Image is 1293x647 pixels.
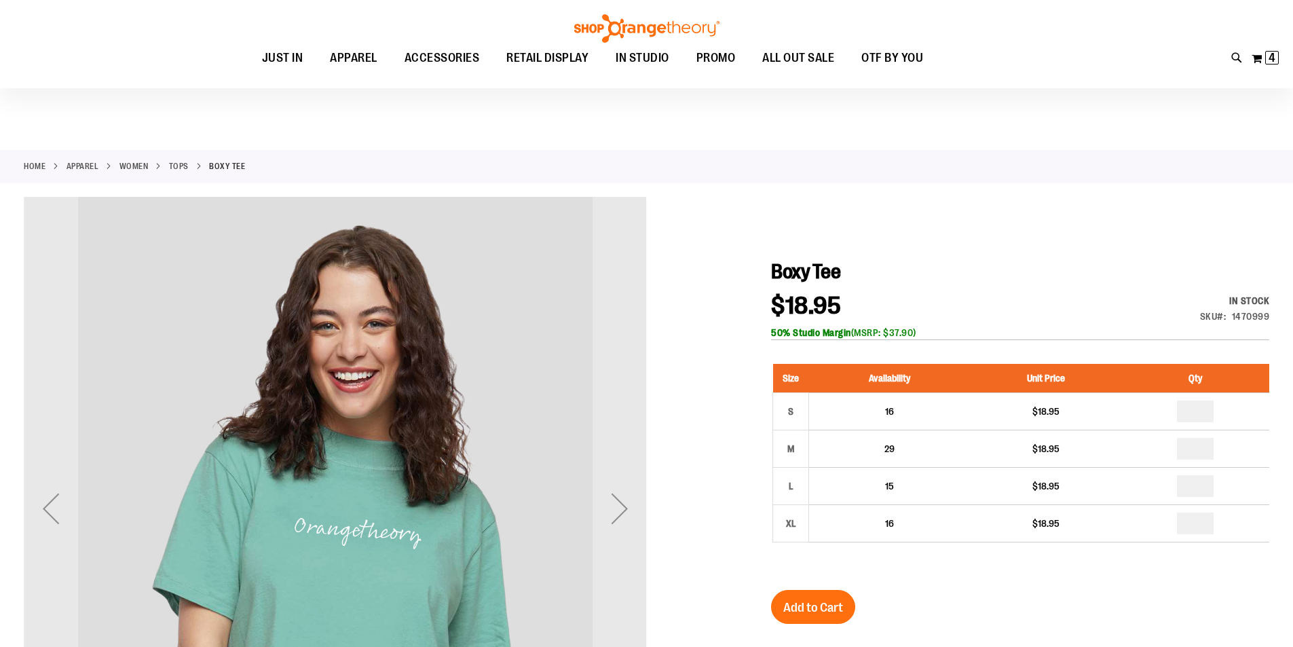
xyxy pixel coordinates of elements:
[781,513,801,534] div: XL
[1269,51,1275,64] span: 4
[67,160,99,172] a: APPAREL
[970,364,1121,393] th: Unit Price
[771,292,841,320] span: $18.95
[781,476,801,496] div: L
[771,327,851,338] b: 50% Studio Margin
[977,479,1114,493] div: $18.95
[506,43,588,73] span: RETAIL DISPLAY
[809,364,971,393] th: Availability
[169,160,189,172] a: Tops
[977,517,1114,530] div: $18.95
[781,439,801,459] div: M
[572,14,722,43] img: Shop Orangetheory
[262,43,303,73] span: JUST IN
[405,43,480,73] span: ACCESSORIES
[1122,364,1269,393] th: Qty
[885,518,894,529] span: 16
[1232,310,1270,323] div: 1470999
[977,405,1114,418] div: $18.95
[781,401,801,422] div: S
[783,600,843,615] span: Add to Cart
[773,364,809,393] th: Size
[771,590,855,624] button: Add to Cart
[330,43,377,73] span: APPAREL
[1200,311,1226,322] strong: SKU
[861,43,923,73] span: OTF BY YOU
[885,406,894,417] span: 16
[884,443,895,454] span: 29
[209,160,245,172] strong: Boxy Tee
[762,43,834,73] span: ALL OUT SALE
[885,481,894,492] span: 15
[1200,294,1270,308] div: Availability
[977,442,1114,456] div: $18.95
[771,260,840,283] span: Boxy Tee
[1200,294,1270,308] div: In stock
[696,43,736,73] span: PROMO
[771,326,1269,339] div: (MSRP: $37.90)
[119,160,149,172] a: WOMEN
[24,160,45,172] a: Home
[616,43,669,73] span: IN STUDIO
